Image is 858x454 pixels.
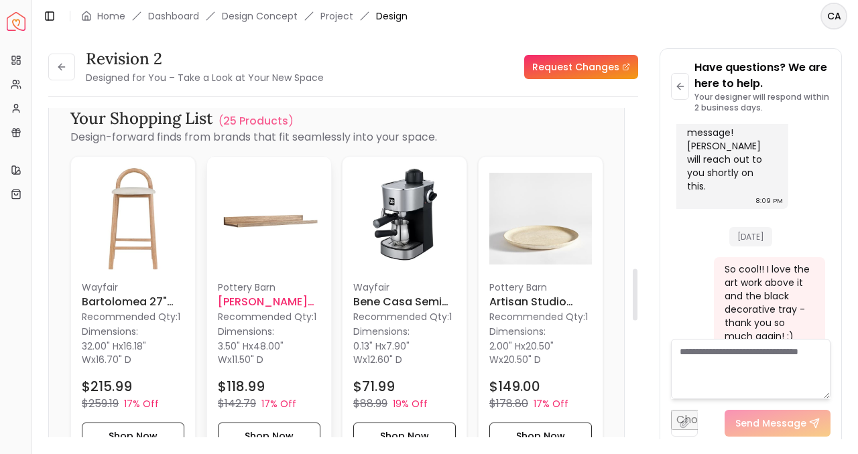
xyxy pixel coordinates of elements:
img: Holman Handmade Floating Shelves image [218,167,320,270]
p: Pottery Barn [489,280,592,293]
p: Dimensions: [218,323,274,339]
nav: breadcrumb [81,9,408,23]
h4: $118.99 [218,376,265,395]
div: Hi [PERSON_NAME], thanks for the message! [PERSON_NAME] will reach out to you shortly on this. [687,99,775,193]
span: [DATE] [729,227,772,246]
h4: $149.00 [489,376,540,395]
h6: Bene Casa Semi Automatic Espresso Machine [353,293,456,309]
p: 17% Off [534,396,568,410]
span: 11.50" D [232,352,263,366]
h6: Artisan Studio Handcrafted Ceramic Trays [489,293,592,309]
button: Shop Now [82,422,184,449]
p: 17% Off [124,396,159,410]
h6: Bartolomea 27" Counter Bar Stool [82,293,184,309]
p: Wayfair [353,280,456,293]
button: Shop Now [218,422,320,449]
h4: $215.99 [82,376,132,395]
span: 12.60" D [367,352,402,366]
p: Wayfair [82,280,184,293]
p: $259.19 [82,395,119,411]
img: Spacejoy Logo [7,12,25,31]
p: Recommended Qty: 1 [218,309,320,323]
p: $88.99 [353,395,387,411]
h3: Revision 2 [86,48,324,70]
h3: Your Shopping List [70,108,213,129]
p: x x [82,339,184,366]
span: 20.50" D [503,352,541,366]
small: Designed for You – Take a Look at Your New Space [86,71,324,84]
span: 16.70" D [96,352,131,366]
div: 8:09 PM [755,194,783,208]
p: Dimensions: [489,323,546,339]
p: 25 Products [223,113,288,129]
span: Design [376,9,408,23]
p: Recommended Qty: 1 [82,309,184,323]
span: CA [822,4,846,28]
p: Pottery Barn [218,280,320,293]
span: 3.50" H [218,339,249,352]
p: $178.80 [489,395,528,411]
p: Design-forward finds from brands that fit seamlessly into your space. [70,129,603,145]
p: Your designer will respond within 2 business days. [694,92,831,113]
p: 17% Off [261,396,296,410]
h4: $71.99 [353,376,395,395]
p: x x [353,339,456,366]
a: Request Changes [524,55,638,79]
p: Recommended Qty: 1 [489,309,592,323]
span: 20.50" W [489,339,554,366]
span: 2.00" H [489,339,521,352]
p: x x [218,339,320,366]
img: Bartolomea 27" Counter Bar Stool image [82,167,184,270]
p: Dimensions: [353,323,410,339]
a: Project [320,9,353,23]
p: Have questions? We are here to help. [694,60,831,92]
p: Dimensions: [82,323,138,339]
button: Shop Now [489,422,592,449]
h6: [PERSON_NAME] Handmade Floating Shelves [218,293,320,309]
li: Design Concept [222,9,298,23]
span: 0.13" H [353,339,381,352]
span: 48.00" W [218,339,284,366]
img: Artisan Studio Handcrafted Ceramic Trays image [489,167,592,270]
a: Spacejoy [7,12,25,31]
span: 32.00" H [82,339,119,352]
a: Dashboard [148,9,199,23]
span: 16.18" W [82,339,146,366]
a: (25 Products ) [219,113,294,129]
span: 7.90" W [353,339,410,366]
div: So cool!! I love the art work above it and the black decorative tray - thank you so much again! :) [725,262,812,343]
img: Bene Casa Semi Automatic Espresso Machine image [353,167,456,270]
a: Home [97,9,125,23]
p: Recommended Qty: 1 [353,309,456,323]
p: $142.79 [218,395,256,411]
button: CA [820,3,847,29]
p: x x [489,339,592,366]
button: Shop Now [353,422,456,449]
p: 19% Off [393,396,428,410]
